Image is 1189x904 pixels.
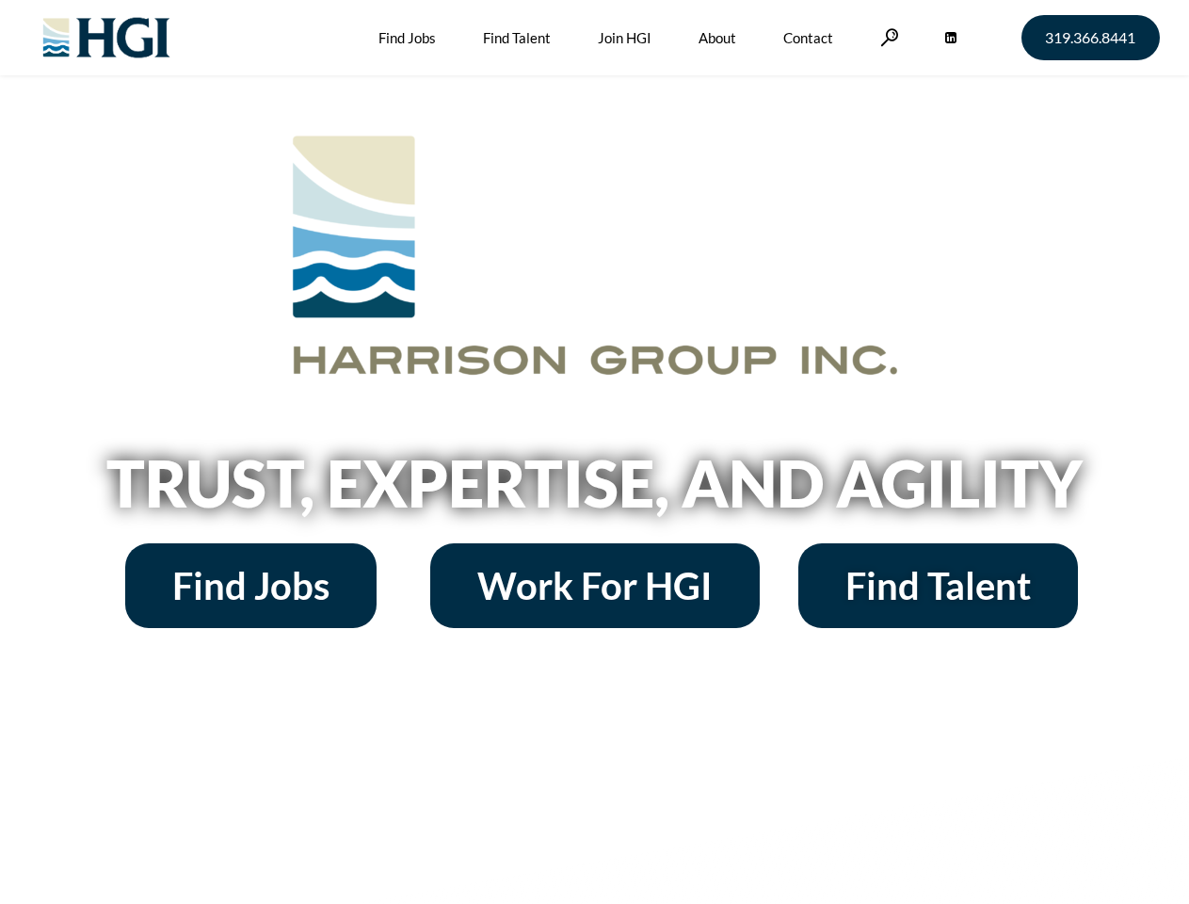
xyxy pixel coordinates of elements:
span: Find Jobs [172,567,329,605]
a: Find Jobs [125,543,377,628]
span: Work For HGI [477,567,713,605]
a: 319.366.8441 [1021,15,1160,60]
span: 319.366.8441 [1045,30,1135,45]
a: Work For HGI [430,543,760,628]
a: Find Talent [798,543,1078,628]
h2: Trust, Expertise, and Agility [58,451,1132,515]
a: Search [880,28,899,46]
span: Find Talent [845,567,1031,605]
